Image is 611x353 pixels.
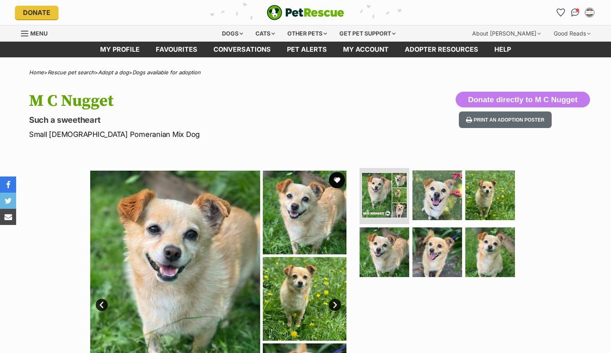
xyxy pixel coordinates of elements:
[48,69,94,76] a: Rescue pet search
[554,6,567,19] a: Favourites
[267,5,344,20] img: logo-e224e6f780fb5917bec1dbf3a21bbac754714ae5b6737aabdf751b685950b380.svg
[29,92,370,110] h1: M C Nugget
[250,25,280,42] div: Cats
[554,6,596,19] ul: Account quick links
[569,6,582,19] a: Conversations
[21,25,53,40] a: Menu
[9,69,602,76] div: > > >
[486,42,519,57] a: Help
[329,299,341,311] a: Next
[329,172,345,188] button: favourite
[132,69,201,76] a: Dogs available for adoption
[335,42,397,57] a: My account
[465,170,515,220] img: Photo of M C Nugget
[98,69,129,76] a: Adopt a dog
[459,111,552,128] button: Print an adoption poster
[334,25,401,42] div: Get pet support
[205,42,279,57] a: conversations
[92,42,148,57] a: My profile
[29,129,370,140] p: Small [DEMOGRAPHIC_DATA] Pomeranian Mix Dog
[583,6,596,19] button: My account
[360,227,409,277] img: Photo of M C Nugget
[467,25,546,42] div: About [PERSON_NAME]
[412,227,462,277] img: Photo of M C Nugget
[465,227,515,277] img: Photo of M C Nugget
[148,42,205,57] a: Favourites
[282,25,333,42] div: Other pets
[279,42,335,57] a: Pet alerts
[29,114,370,126] p: Such a sweetheart
[412,170,462,220] img: Photo of M C Nugget
[397,42,486,57] a: Adopter resources
[571,8,580,17] img: chat-41dd97257d64d25036548639549fe6c8038ab92f7586957e7f3b1b290dea8141.svg
[30,30,48,37] span: Menu
[267,5,344,20] a: PetRescue
[586,8,594,17] img: Kirsty Rice profile pic
[29,69,44,76] a: Home
[548,25,596,42] div: Good Reads
[216,25,249,42] div: Dogs
[362,172,407,218] img: Photo of M C Nugget
[15,6,59,19] a: Donate
[96,299,108,311] a: Prev
[456,92,590,108] button: Donate directly to M C Nugget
